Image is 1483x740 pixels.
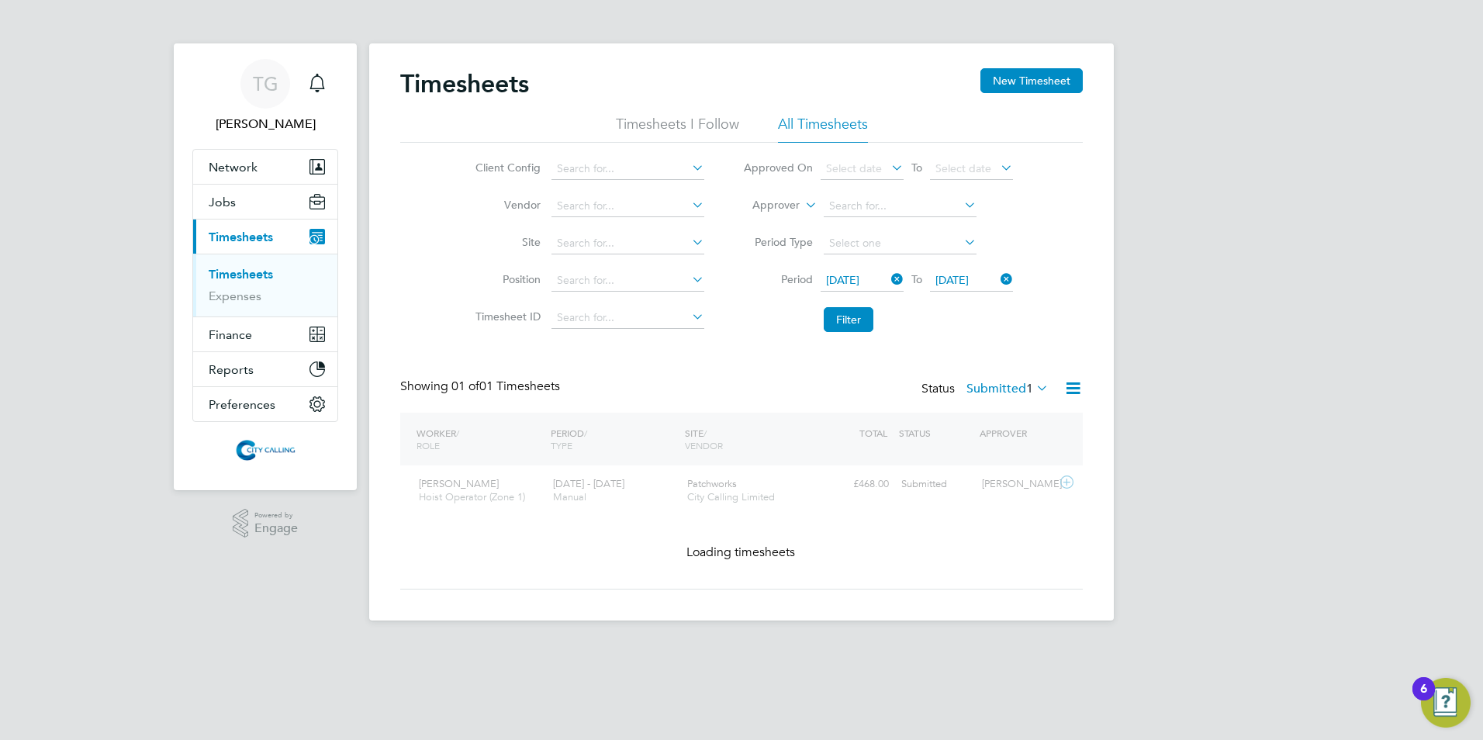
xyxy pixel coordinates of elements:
[193,387,337,421] button: Preferences
[935,161,991,175] span: Select date
[743,161,813,175] label: Approved On
[174,43,357,490] nav: Main navigation
[209,362,254,377] span: Reports
[980,68,1083,93] button: New Timesheet
[193,254,337,316] div: Timesheets
[907,157,927,178] span: To
[451,379,479,394] span: 01 of
[254,522,298,535] span: Engage
[254,509,298,522] span: Powered by
[551,270,704,292] input: Search for...
[1420,689,1427,709] div: 6
[551,195,704,217] input: Search for...
[471,198,541,212] label: Vendor
[966,381,1049,396] label: Submitted
[192,59,338,133] a: TG[PERSON_NAME]
[209,267,273,282] a: Timesheets
[551,233,704,254] input: Search for...
[826,273,859,287] span: [DATE]
[471,161,541,175] label: Client Config
[743,235,813,249] label: Period Type
[907,269,927,289] span: To
[193,352,337,386] button: Reports
[730,198,800,213] label: Approver
[471,235,541,249] label: Site
[471,309,541,323] label: Timesheet ID
[551,307,704,329] input: Search for...
[253,74,278,94] span: TG
[209,160,258,175] span: Network
[824,195,977,217] input: Search for...
[824,233,977,254] input: Select one
[193,220,337,254] button: Timesheets
[451,379,560,394] span: 01 Timesheets
[193,185,337,219] button: Jobs
[233,509,299,538] a: Powered byEngage
[192,437,338,462] a: Go to home page
[743,272,813,286] label: Period
[551,158,704,180] input: Search for...
[400,379,563,395] div: Showing
[778,115,868,143] li: All Timesheets
[826,161,882,175] span: Select date
[1026,381,1033,396] span: 1
[935,273,969,287] span: [DATE]
[824,307,873,332] button: Filter
[192,115,338,133] span: Toby Gibbs
[193,317,337,351] button: Finance
[209,230,273,244] span: Timesheets
[209,397,275,412] span: Preferences
[209,195,236,209] span: Jobs
[400,68,529,99] h2: Timesheets
[209,327,252,342] span: Finance
[193,150,337,184] button: Network
[471,272,541,286] label: Position
[616,115,739,143] li: Timesheets I Follow
[921,379,1052,400] div: Status
[232,437,299,462] img: citycalling-logo-retina.png
[1421,678,1471,728] button: Open Resource Center, 6 new notifications
[209,289,261,303] a: Expenses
